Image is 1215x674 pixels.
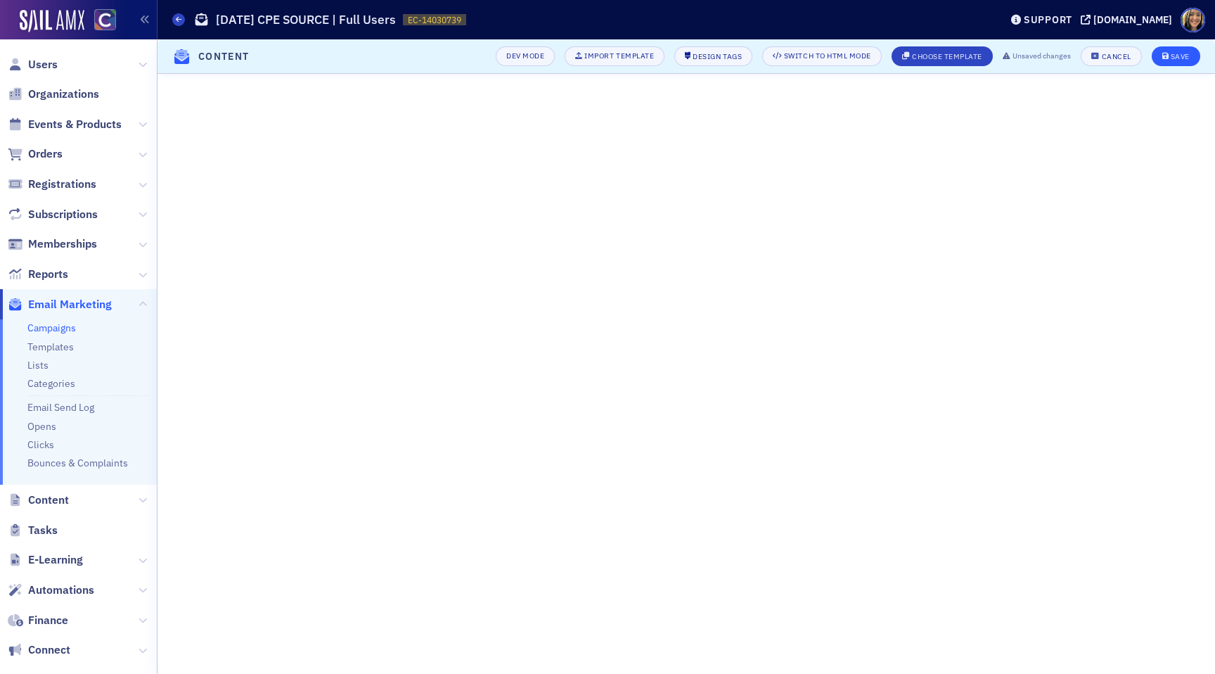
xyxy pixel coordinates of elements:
[8,207,98,222] a: Subscriptions
[1024,13,1072,26] div: Support
[1102,53,1131,61] div: Cancel
[8,117,122,132] a: Events & Products
[27,457,128,469] a: Bounces & Complaints
[28,57,58,72] span: Users
[565,46,664,66] button: Import Template
[8,492,69,508] a: Content
[8,523,58,538] a: Tasks
[27,438,54,451] a: Clicks
[198,49,250,64] h4: Content
[762,46,882,66] button: Switch to HTML Mode
[28,87,99,102] span: Organizations
[1093,13,1172,26] div: [DOMAIN_NAME]
[496,46,555,66] button: Dev Mode
[674,46,752,66] button: Design Tags
[584,52,654,60] div: Import Template
[28,642,70,658] span: Connect
[8,146,63,162] a: Orders
[28,552,83,568] span: E-Learning
[408,14,461,26] span: EC-14030739
[28,583,94,598] span: Automations
[27,341,74,353] a: Templates
[216,11,396,28] h1: [DATE] CPE SOURCE | Full Users
[27,359,49,371] a: Lists
[8,236,97,252] a: Memberships
[1081,46,1141,66] button: Cancel
[28,207,98,222] span: Subscriptions
[8,87,99,102] a: Organizations
[1171,53,1190,61] div: Save
[1181,8,1205,32] span: Profile
[27,377,75,390] a: Categories
[8,177,96,192] a: Registrations
[8,642,70,658] a: Connect
[1152,46,1200,66] button: Save
[20,10,84,32] img: SailAMX
[28,523,58,538] span: Tasks
[8,297,112,312] a: Email Marketing
[8,552,83,568] a: E-Learning
[8,267,68,282] a: Reports
[27,420,56,433] a: Opens
[28,177,96,192] span: Registrations
[1081,15,1177,25] button: [DOMAIN_NAME]
[784,52,871,60] div: Switch to HTML Mode
[28,613,68,628] span: Finance
[8,57,58,72] a: Users
[892,46,993,66] button: Choose Template
[1012,51,1071,62] span: Unsaved changes
[27,322,76,334] a: Campaigns
[912,53,982,61] div: Choose Template
[28,492,69,508] span: Content
[8,613,68,628] a: Finance
[28,267,68,282] span: Reports
[28,117,122,132] span: Events & Products
[8,583,94,598] a: Automations
[28,236,97,252] span: Memberships
[27,401,94,414] a: Email Send Log
[693,53,742,61] div: Design Tags
[94,9,116,31] img: SailAMX
[28,146,63,162] span: Orders
[28,297,112,312] span: Email Marketing
[84,9,116,33] a: View Homepage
